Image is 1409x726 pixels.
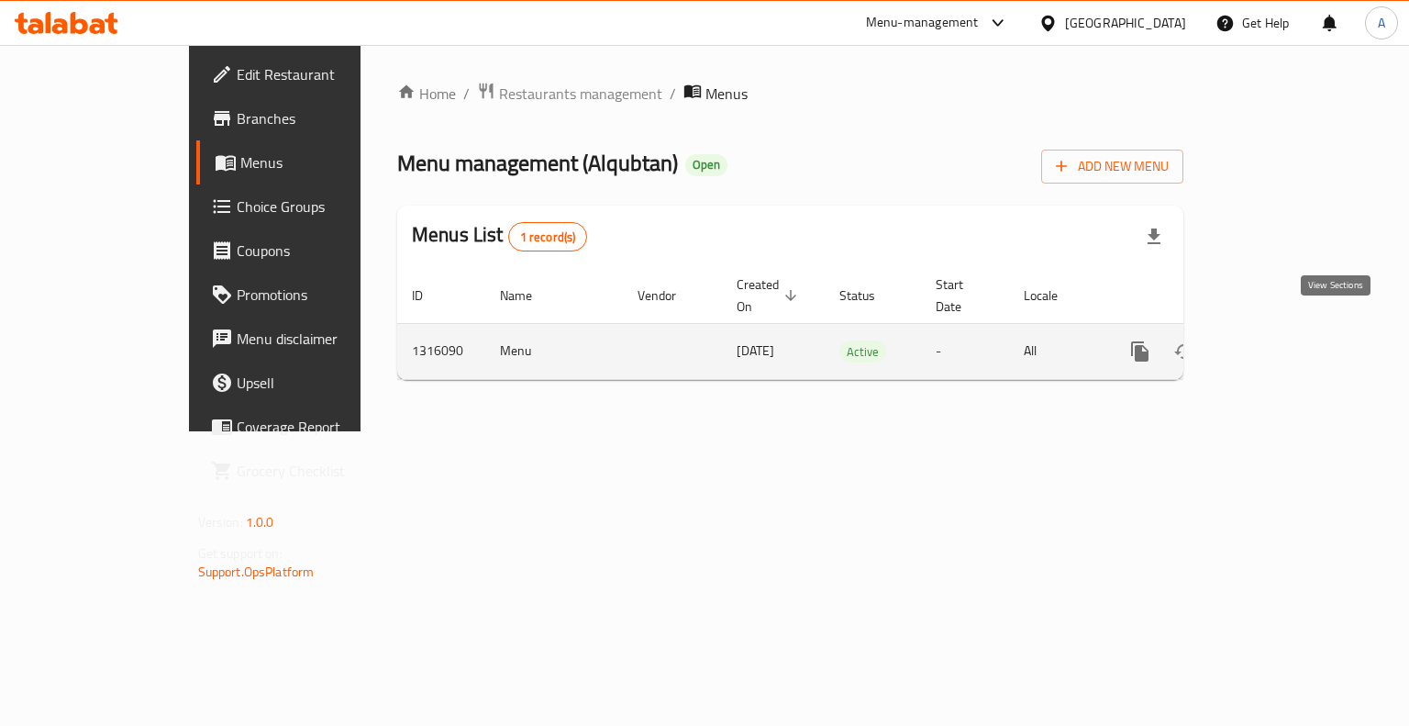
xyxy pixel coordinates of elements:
span: Locale [1024,285,1082,307]
span: [DATE] [737,339,774,363]
td: 1316090 [397,323,485,379]
span: Get support on: [198,542,283,565]
span: Choice Groups [237,195,410,218]
td: Menu [485,323,623,379]
span: Version: [198,510,243,534]
span: Vendor [638,285,700,307]
span: Add New Menu [1056,155,1169,178]
a: Menu disclaimer [196,317,425,361]
span: Menu disclaimer [237,328,410,350]
span: Coupons [237,240,410,262]
a: Coverage Report [196,405,425,449]
div: [GEOGRAPHIC_DATA] [1065,13,1186,33]
a: Branches [196,96,425,140]
a: Upsell [196,361,425,405]
div: Export file [1132,215,1176,259]
th: Actions [1104,268,1309,324]
a: Menus [196,140,425,184]
span: Promotions [237,284,410,306]
button: Add New Menu [1041,150,1183,184]
a: Coupons [196,229,425,273]
span: Edit Restaurant [237,63,410,85]
h2: Menus List [412,221,587,251]
span: Branches [237,107,410,129]
span: Status [839,285,899,307]
button: more [1118,329,1162,374]
span: Coverage Report [237,416,410,438]
a: Restaurants management [477,82,662,106]
span: Name [500,285,556,307]
div: Open [685,154,727,176]
span: Menu management ( Alqubtan ) [397,142,678,184]
a: Grocery Checklist [196,449,425,493]
a: Edit Restaurant [196,52,425,96]
span: 1.0.0 [246,510,274,534]
div: Total records count [508,222,588,251]
a: Promotions [196,273,425,317]
a: Choice Groups [196,184,425,229]
span: Restaurants management [499,83,662,105]
span: Start Date [936,274,987,318]
table: enhanced table [397,268,1309,380]
span: Menus [240,151,410,173]
span: Open [685,157,727,173]
span: ID [412,285,447,307]
span: Created On [737,274,803,318]
td: - [921,323,1009,379]
span: 1 record(s) [509,229,587,246]
a: Support.OpsPlatform [198,560,315,584]
span: Active [839,341,886,363]
button: Change Status [1162,329,1206,374]
span: Upsell [237,372,410,394]
td: All [1009,323,1104,379]
div: Menu-management [866,12,979,34]
li: / [670,83,676,105]
a: Home [397,83,456,105]
div: Active [839,341,886,363]
nav: breadcrumb [397,82,1183,106]
span: Grocery Checklist [237,460,410,482]
span: A [1378,13,1385,33]
li: / [463,83,470,105]
span: Menus [705,83,748,105]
